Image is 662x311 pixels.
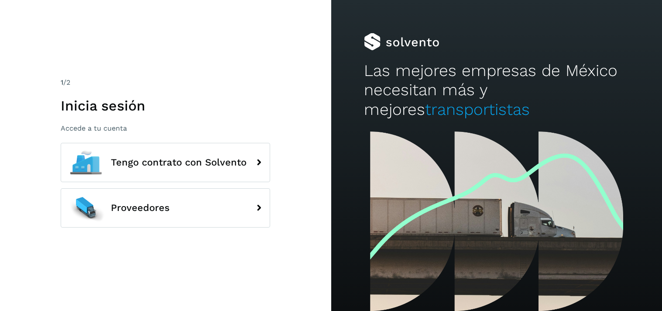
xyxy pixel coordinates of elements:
[111,203,170,213] span: Proveedores
[61,143,270,182] button: Tengo contrato con Solvento
[425,100,530,119] span: transportistas
[61,124,270,132] p: Accede a tu cuenta
[61,78,63,86] span: 1
[364,61,629,119] h2: Las mejores empresas de México necesitan más y mejores
[61,188,270,228] button: Proveedores
[61,77,270,88] div: /2
[111,157,247,168] span: Tengo contrato con Solvento
[61,97,270,114] h1: Inicia sesión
